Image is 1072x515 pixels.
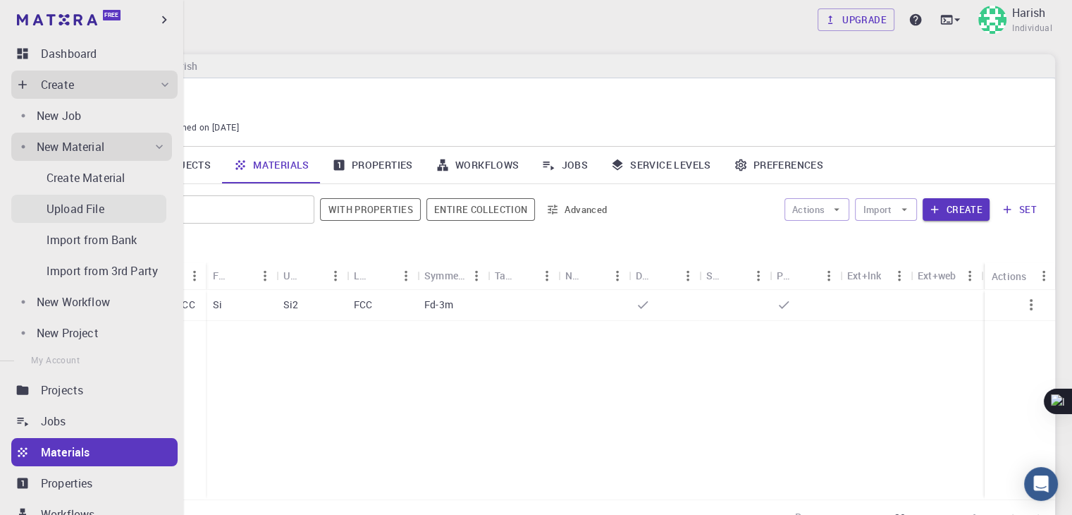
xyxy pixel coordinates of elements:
p: Si2 [283,298,298,312]
button: Create [923,198,990,221]
a: Projects [11,376,178,404]
p: Dashboard [41,45,97,62]
div: New Material [11,133,172,161]
button: Sort [725,265,747,287]
div: Formula [206,262,276,289]
div: Default [636,262,654,289]
span: Show only materials with calculated properties [320,198,421,221]
div: Open Intercom Messenger [1024,467,1058,501]
a: Properties [11,469,178,497]
button: Sort [584,265,606,287]
a: Service Levels [599,147,722,183]
span: Filter throughout whole library including sets (folders) [426,198,535,221]
p: Import from 3rd Party [47,262,158,279]
button: Menu [1033,265,1055,287]
div: Create [11,71,178,99]
div: Lattice [347,262,417,289]
a: Create Material [11,164,166,192]
p: New Workflow [37,293,110,310]
a: Upgrade [818,8,894,31]
button: Import [855,198,916,221]
button: Menu [818,265,840,287]
p: Projects [41,382,83,399]
div: Formula [213,262,231,289]
div: Ext+lnk [840,262,911,289]
button: Menu [324,265,347,287]
div: Ext+lnk [847,262,881,289]
a: New Workflow [11,288,172,316]
a: Workflows [424,147,531,183]
button: Menu [183,265,206,287]
a: Jobs [11,407,178,435]
button: Menu [959,265,981,287]
span: My Account [31,354,80,365]
div: Shared [699,262,770,289]
p: Harish [121,90,1033,107]
div: Public [770,262,840,289]
p: Create [41,76,74,93]
div: Public [777,262,795,289]
div: Actions [992,262,1026,290]
div: Non-periodic [565,262,584,289]
div: Lattice [354,262,372,289]
button: Menu [254,265,276,287]
button: With properties [320,198,421,221]
a: New Project [11,319,172,347]
img: logo [17,14,97,25]
button: Sort [372,265,395,287]
button: Sort [231,265,254,287]
div: Non-periodic [558,262,629,289]
button: Menu [465,265,488,287]
button: Menu [747,265,770,287]
a: Upload File [11,195,166,223]
span: Support [28,10,79,23]
button: Menu [888,265,911,287]
div: Tags [488,262,558,289]
a: Import from Bank [11,226,166,254]
button: Sort [513,265,536,287]
p: Properties [41,475,93,492]
div: Symmetry [417,262,488,289]
div: Ext+web [918,262,956,289]
button: Entire collection [426,198,535,221]
span: Individual [1012,21,1052,35]
button: Actions [784,198,850,221]
p: Upload File [47,200,104,217]
a: Properties [321,147,424,183]
button: Menu [677,265,699,287]
button: Menu [606,265,629,287]
div: Shared [706,262,725,289]
div: Ext+web [911,262,981,289]
a: Preferences [722,147,834,183]
div: Unit Cell Formula [276,262,347,289]
p: Materials [41,444,90,461]
button: Menu [395,265,417,287]
p: Harish [1012,4,1045,21]
span: Joined on [DATE] [169,121,239,135]
button: set [995,198,1044,221]
p: Fd-3m [424,298,453,312]
a: Materials [11,438,178,466]
a: Jobs [530,147,599,183]
button: Advanced [541,198,614,221]
p: Jobs [41,413,66,430]
div: Tags [495,262,513,289]
button: Sort [302,265,324,287]
button: Sort [654,265,677,287]
p: Create Material [47,169,125,186]
div: Unit Cell Formula [283,262,302,289]
button: Sort [795,265,818,287]
p: New Job [37,107,81,124]
a: Materials [222,147,321,183]
p: Import from Bank [47,231,137,248]
p: New Material [37,138,104,155]
a: New Job [11,102,172,130]
a: Import from 3rd Party [11,257,166,285]
img: Harish [978,6,1006,34]
a: Dashboard [11,40,178,68]
p: FCC [354,298,372,312]
p: New Project [37,325,99,341]
button: Menu [536,265,558,287]
div: Symmetry [424,262,465,289]
div: Default [629,262,699,289]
